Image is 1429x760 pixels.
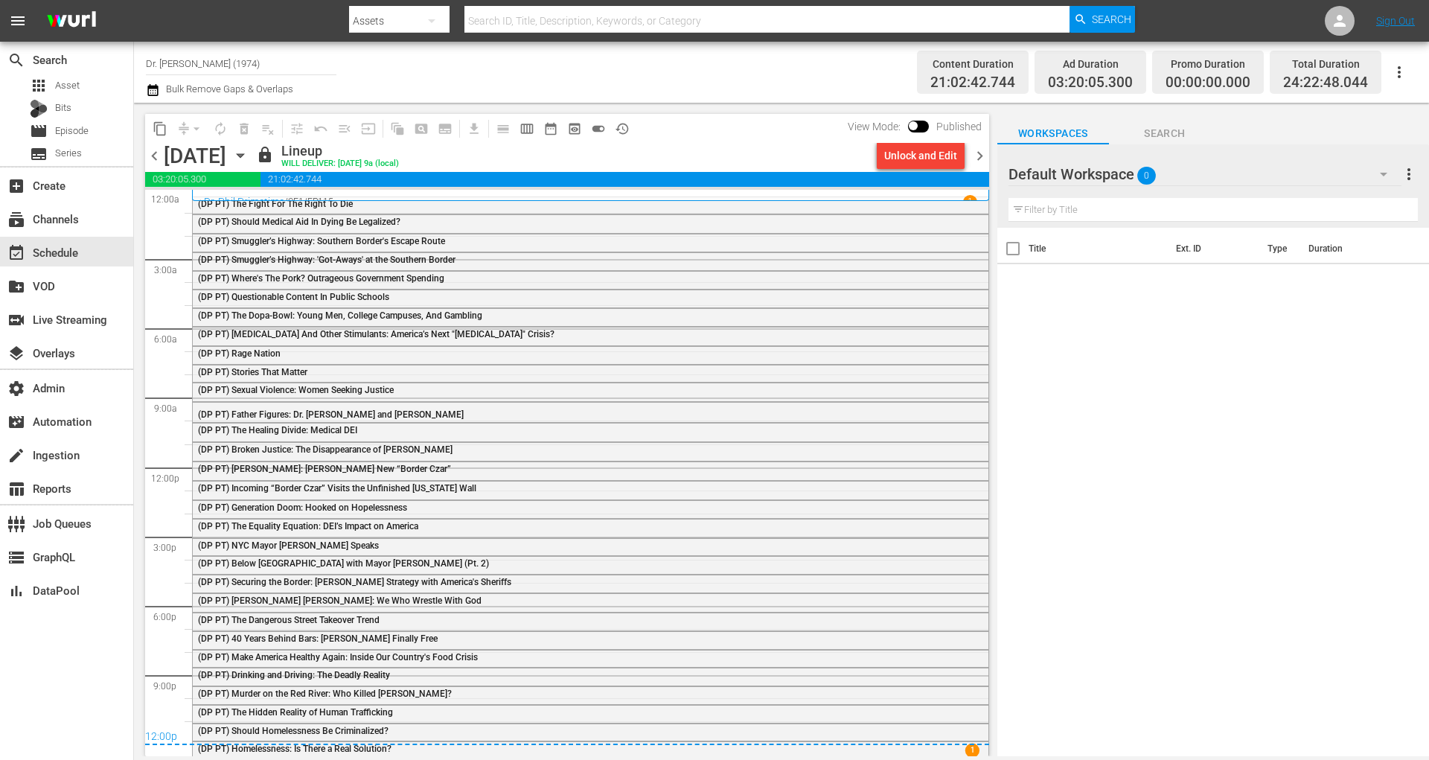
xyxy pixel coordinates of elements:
[1400,156,1418,192] button: more_vert
[1029,228,1168,269] th: Title
[281,159,399,169] div: WILL DELIVER: [DATE] 9a (local)
[198,425,357,435] span: (DP PT) The Healing Divide: Medical DEI
[7,311,25,329] span: Live Streaming
[198,744,391,754] span: (DP PT) Homelessness: Is There a Real Solution?
[615,121,630,136] span: history_outlined
[840,121,908,132] span: View Mode:
[7,345,25,363] span: Overlays
[997,124,1109,143] span: Workspaces
[198,464,451,474] span: (DP PT) [PERSON_NAME]: [PERSON_NAME] New “Border Czar”
[1283,74,1368,92] span: 24:22:48.044
[281,143,399,159] div: Lineup
[260,172,989,187] span: 21:02:42.744
[7,278,25,296] span: VOD
[198,348,281,359] span: (DP PT) Rage Nation
[309,117,333,141] span: Revert to Primary Episode
[7,413,25,431] span: Automation
[284,197,288,207] p: /
[36,4,107,39] img: ans4CAIJ8jUAAAAAAAAAAAAAAAAAAAAAAAAgQb4GAAAAAAAAAAAAAAAAAAAAAAAAJMjXAAAAAAAAAAAAAAAAAAAAAAAAgAT5G...
[884,142,957,169] div: Unlock and Edit
[30,77,48,95] span: Asset
[1048,74,1133,92] span: 03:20:05.300
[198,633,438,644] span: (DP PT) 40 Years Behind Bars: [PERSON_NAME] Finally Free
[409,117,433,141] span: Create Search Block
[971,147,989,165] span: chevron_right
[1299,228,1389,269] th: Duration
[1048,54,1133,74] div: Ad Duration
[7,380,25,397] span: Admin
[7,211,25,229] span: Channels
[280,114,309,143] span: Customize Events
[586,117,610,141] span: 24 hours Lineup View is ON
[7,177,25,195] span: Create
[153,121,167,136] span: content_copy
[198,670,390,680] span: (DP PT) Drinking and Driving: The Deadly Reality
[433,117,457,141] span: Create Series Block
[7,447,25,464] span: Ingestion
[7,51,25,69] span: Search
[198,577,511,587] span: (DP PT) Securing the Border: [PERSON_NAME] Strategy with America's Sheriffs
[930,54,1015,74] div: Content Duration
[204,196,284,208] a: Dr. Phil Primetime
[543,121,558,136] span: date_range_outlined
[198,444,453,455] span: (DP PT) Broken Justice: The Disappearance of [PERSON_NAME]
[486,114,515,143] span: Day Calendar View
[198,199,353,209] span: (DP PT) The Fight For The Right To Die
[30,122,48,140] span: Episode
[164,144,226,168] div: [DATE]
[148,117,172,141] span: Copy Lineup
[1070,6,1135,33] button: Search
[172,117,208,141] span: Remove Gaps & Overlaps
[1092,6,1131,33] span: Search
[232,117,256,141] span: Select an event to delete
[7,480,25,498] span: Reports
[930,74,1015,92] span: 21:02:42.744
[145,147,164,165] span: chevron_left
[256,146,274,164] span: lock
[1376,15,1415,27] a: Sign Out
[198,292,389,302] span: (DP PT) Questionable Content In Public Schools
[30,100,48,118] div: Bits
[968,197,973,207] p: 1
[1259,228,1299,269] th: Type
[357,117,380,141] span: Update Metadata from Key Asset
[198,483,476,494] span: (DP PT) Incoming “Border Czar” Visits the Unfinished [US_STATE] Wall
[198,367,307,377] span: (DP PT) Stories That Matter
[563,117,586,141] span: View Backup
[145,730,989,745] div: 12:00p
[457,114,486,143] span: Download as CSV
[198,558,489,569] span: (DP PT) Below [GEOGRAPHIC_DATA] with Mayor [PERSON_NAME] (Pt. 2)
[55,100,71,115] span: Bits
[9,12,27,30] span: menu
[7,582,25,600] span: DataPool
[1167,228,1258,269] th: Ext. ID
[198,217,400,227] span: (DP PT) Should Medical Aid In Dying Be Legalized?
[1008,153,1401,195] div: Default Workspace
[1109,124,1221,143] span: Search
[1283,54,1368,74] div: Total Duration
[198,329,554,339] span: (DP PT) [MEDICAL_DATA] And Other Stimulants: America’s Next "[MEDICAL_DATA]" Crisis?
[55,124,89,138] span: Episode
[164,83,293,95] span: Bulk Remove Gaps & Overlaps
[55,146,82,161] span: Series
[288,197,307,207] p: SE1 /
[610,117,634,141] span: View History
[256,117,280,141] span: Clear Lineup
[198,726,389,736] span: (DP PT) Should Homelessness Be Criminalized?
[307,197,333,207] p: EP115
[198,521,418,531] span: (DP PT) The Equality Equation: DEI’s Impact on America
[198,595,482,606] span: (DP PT) [PERSON_NAME] [PERSON_NAME]: We Who Wrestle With God
[1166,54,1250,74] div: Promo Duration
[198,273,444,284] span: (DP PT) Where's The Pork? Outrageous Government Spending
[198,409,464,420] span: (DP PT) Father Figures: Dr. [PERSON_NAME] and [PERSON_NAME]
[567,121,582,136] span: preview_outlined
[198,615,380,625] span: (DP PT) The Dangerous Street Takeover Trend
[198,689,452,699] span: (DP PT) Murder on the Red River: Who Killed [PERSON_NAME]?
[198,707,393,718] span: (DP PT) The Hidden Reality of Human Trafficking
[7,515,25,533] span: Job Queues
[929,121,989,132] span: Published
[333,117,357,141] span: Fill episodes with ad slates
[198,502,407,513] span: (DP PT) Generation Doom: Hooked on Hopelessness
[520,121,534,136] span: calendar_view_week_outlined
[198,310,482,321] span: (DP PT) The Dopa-Bowl: Young Men, College Campuses, And Gambling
